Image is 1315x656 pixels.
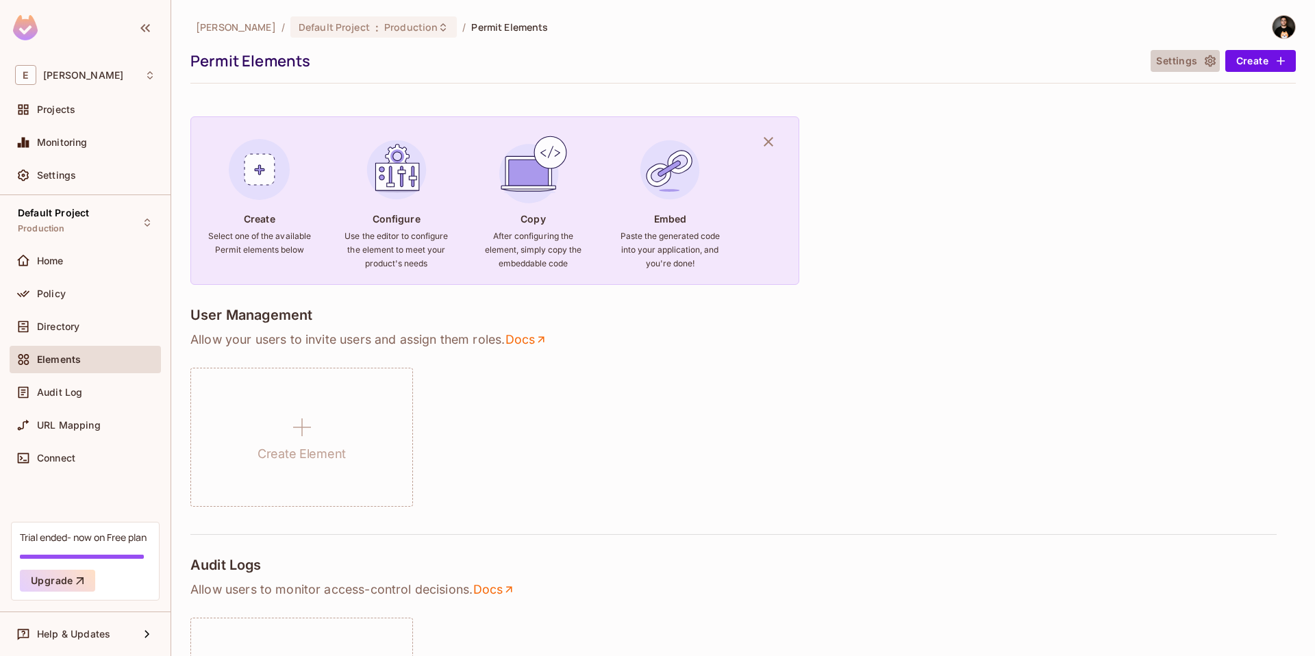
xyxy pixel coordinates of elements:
li: / [462,21,466,34]
span: Directory [37,321,79,332]
h1: Create Element [258,444,346,464]
button: Settings [1151,50,1219,72]
img: SReyMgAAAABJRU5ErkJggg== [13,15,38,40]
span: Production [18,223,65,234]
img: Create Element [223,133,297,207]
span: Production [384,21,438,34]
h6: Paste the generated code into your application, and you're done! [618,229,722,270]
h4: User Management [190,307,312,323]
span: Policy [37,288,66,299]
img: Eli Moshkovich [1273,16,1295,38]
h6: Use the editor to configure the element to meet your product's needs [345,229,449,270]
span: Default Project [299,21,370,34]
a: Docs [473,581,516,598]
h4: Embed [654,212,687,225]
span: Home [37,255,64,266]
span: URL Mapping [37,420,101,431]
div: Permit Elements [190,51,1144,71]
span: Connect [37,453,75,464]
span: Help & Updates [37,629,110,640]
span: Workspace: Eli [43,70,123,81]
span: Permit Elements [471,21,548,34]
span: Projects [37,104,75,115]
button: Create [1225,50,1296,72]
span: Elements [37,354,81,365]
h4: Copy [521,212,545,225]
span: : [375,22,379,33]
p: Allow users to monitor access-control decisions . [190,581,1296,598]
h6: Select one of the available Permit elements below [208,229,312,257]
div: Trial ended- now on Free plan [20,531,147,544]
h6: After configuring the element, simply copy the embeddable code [481,229,585,270]
h4: Create [244,212,275,225]
img: Configure Element [360,133,434,207]
span: E [15,65,36,85]
button: Upgrade [20,570,95,592]
p: Allow your users to invite users and assign them roles . [190,331,1296,348]
img: Embed Element [633,133,707,207]
h4: Audit Logs [190,557,262,573]
span: Settings [37,170,76,181]
span: Default Project [18,207,89,218]
h4: Configure [373,212,421,225]
img: Copy Element [496,133,570,207]
span: Audit Log [37,387,82,398]
span: the active workspace [196,21,276,34]
li: / [281,21,285,34]
span: Monitoring [37,137,88,148]
a: Docs [505,331,548,348]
